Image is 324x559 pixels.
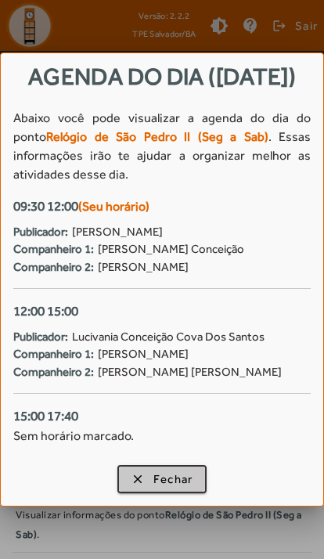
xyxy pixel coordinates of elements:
[98,240,244,258] span: [PERSON_NAME] Conceição
[78,199,149,214] span: (Seu horário)
[46,129,268,144] strong: Relógio de São Pedro II (Seg a Sab)
[13,197,311,217] div: 09:30 12:00
[13,240,94,258] strong: Companheiro 1:
[13,109,311,184] div: Abaixo você pode visualizar a agenda do dia do ponto . Essas informações irão te ajudar a organiz...
[13,223,68,241] strong: Publicador:
[153,471,193,489] span: Fechar
[98,345,189,363] span: [PERSON_NAME]
[13,345,94,363] strong: Companheiro 1:
[117,465,207,493] button: Fechar
[13,301,311,322] div: 12:00 15:00
[13,258,94,276] strong: Companheiro 2:
[13,328,68,346] strong: Publicador:
[98,363,282,381] span: [PERSON_NAME] [PERSON_NAME]
[13,406,311,427] div: 15:00 17:40
[13,428,134,443] span: Sem horário marcado.
[28,63,296,90] span: Agenda do dia ([DATE])
[13,363,94,381] strong: Companheiro 2:
[98,258,189,276] span: [PERSON_NAME]
[72,328,265,346] span: Lucivania Conceição Cova Dos Santos
[72,223,163,241] span: [PERSON_NAME]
